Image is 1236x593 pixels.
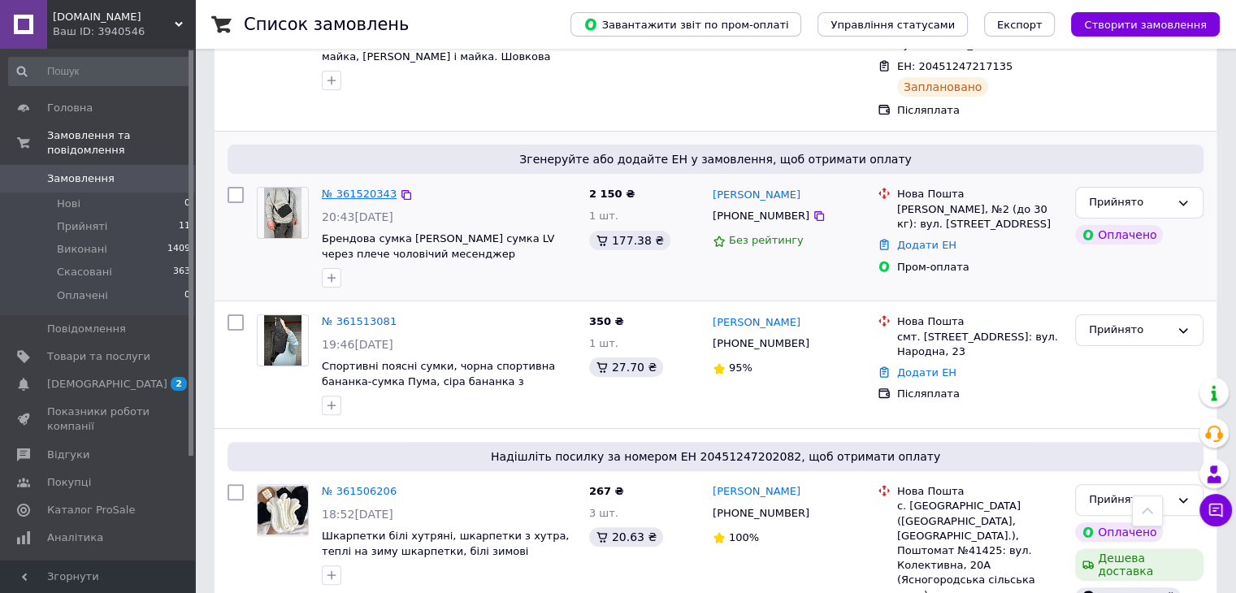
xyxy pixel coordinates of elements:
div: Заплановано [897,77,989,97]
span: Відгуки [47,448,89,462]
span: 11 [179,219,190,234]
div: [PERSON_NAME], №2 (до 30 кг): вул. [STREET_ADDRESS] [897,202,1062,232]
a: [PERSON_NAME] [713,188,800,203]
span: Завантажити звіт по пром-оплаті [583,17,788,32]
span: Оплачені [57,288,108,303]
span: 1 шт. [589,337,618,349]
span: Головна [47,101,93,115]
span: Прийняті [57,219,107,234]
a: Жіночий шовковий комплект халат шорти і майка, [PERSON_NAME] і майка. Шовкова піжама жіноча піжам... [322,35,566,77]
div: Прийнято [1089,491,1170,509]
a: Фото товару [257,484,309,536]
div: Дешева доставка [1075,548,1203,581]
a: Брендова сумка [PERSON_NAME] сумка LV через плече чоловічий месенджер [PERSON_NAME] сумка-месендж... [322,232,554,290]
span: Надішліть посилку за номером ЕН 20451247202082, щоб отримати оплату [234,448,1197,465]
span: Виконані [57,242,107,257]
span: Згенеруйте або додайте ЕН у замовлення, щоб отримати оплату [234,151,1197,167]
span: 95% [729,361,752,374]
button: Завантажити звіт по пром-оплаті [570,12,801,37]
input: Пошук [8,57,192,86]
img: Фото товару [258,486,308,535]
span: Показники роботи компанії [47,405,150,434]
div: Пром-оплата [897,260,1062,275]
button: Створити замовлення [1071,12,1220,37]
a: [PERSON_NAME] [713,484,800,500]
a: Спортивні поясні сумки, чорна спортивна бананка-сумка Пума, сіра бананка з логотипом поясна Puma [322,360,555,402]
span: 267 ₴ [589,485,624,497]
span: 350 ₴ [589,315,624,327]
a: № 361506206 [322,485,397,497]
a: [PERSON_NAME] [713,315,800,331]
span: 0 [184,288,190,303]
span: 100% [729,531,759,543]
div: смт. [STREET_ADDRESS]: вул. Народна, 23 [897,330,1062,359]
a: Шкарпетки білі хутряні, шкарпетки з хутра, теплі на зиму шкарпетки, білі зимові шкарпетки, білі ш... [322,530,569,587]
span: 2 [171,377,187,391]
div: 27.70 ₴ [589,357,663,377]
div: Післяплата [897,387,1062,401]
span: Замовлення та повідомлення [47,128,195,158]
span: 3 шт. [589,507,618,519]
span: 20:43[DATE] [322,210,393,223]
div: [PHONE_NUMBER] [709,333,813,354]
span: [DEMOGRAPHIC_DATA] [47,377,167,392]
div: [PHONE_NUMBER] [709,206,813,227]
div: Оплачено [1075,522,1163,542]
div: Післяплата [897,103,1062,118]
span: Аналітика [47,530,103,545]
span: 363 [173,265,190,279]
img: Фото товару [264,188,302,238]
span: 0 [184,197,190,211]
span: Управління статусами [831,19,955,31]
div: Прийнято [1089,322,1170,339]
h1: Список замовлень [244,15,409,34]
span: Експорт [997,19,1043,31]
span: Без рейтингу [729,234,804,246]
div: Нова Пошта [897,314,1062,329]
div: 20.63 ₴ [589,527,663,547]
span: Каталог ProSale [47,503,135,517]
button: Експорт [984,12,1056,37]
span: 1 шт. [589,210,618,222]
div: Нова Пошта [897,484,1062,499]
a: № 361520343 [322,188,397,200]
span: 2 150 ₴ [589,188,635,200]
div: Нова Пошта [897,187,1062,201]
span: Нові [57,197,80,211]
a: Створити замовлення [1055,18,1220,30]
a: Фото товару [257,187,309,239]
span: 18:52[DATE] [322,508,393,521]
span: Скасовані [57,265,112,279]
span: semli.shop [53,10,175,24]
div: [PHONE_NUMBER] [709,503,813,524]
img: Фото товару [264,315,302,366]
a: Додати ЕН [897,239,956,251]
div: Прийнято [1089,194,1170,211]
span: Товари та послуги [47,349,150,364]
span: Повідомлення [47,322,126,336]
button: Чат з покупцем [1199,494,1232,526]
a: Додати ЕН [897,366,956,379]
span: Створити замовлення [1084,19,1207,31]
span: 1409 [167,242,190,257]
div: Оплачено [1075,225,1163,245]
a: Фото товару [257,314,309,366]
span: Управління сайтом [47,558,150,587]
button: Управління статусами [817,12,968,37]
span: Покупці [47,475,91,490]
div: Ваш ID: 3940546 [53,24,195,39]
div: 177.38 ₴ [589,231,670,250]
a: № 361513081 [322,315,397,327]
span: ЕН: 20451247217135 [897,60,1013,72]
span: 19:46[DATE] [322,338,393,351]
span: Замовлення [47,171,115,186]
